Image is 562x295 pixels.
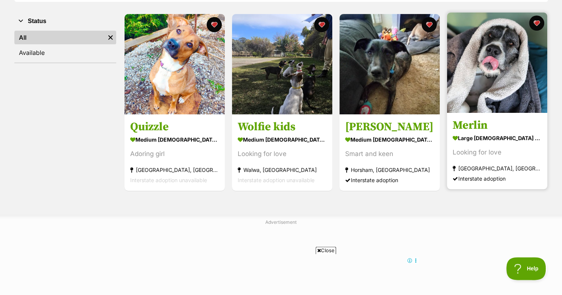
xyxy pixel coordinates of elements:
div: Walwa, [GEOGRAPHIC_DATA] [238,165,327,175]
h3: Merlin [453,119,542,133]
div: [GEOGRAPHIC_DATA], [GEOGRAPHIC_DATA] [130,165,219,175]
div: Interstate adoption [345,175,434,186]
a: [PERSON_NAME] medium [DEMOGRAPHIC_DATA] Dog Smart and keen Horsham, [GEOGRAPHIC_DATA] Interstate ... [339,114,440,191]
img: Merlin [447,12,547,113]
div: Looking for love [238,149,327,159]
a: Remove filter [105,31,116,44]
div: [GEOGRAPHIC_DATA], [GEOGRAPHIC_DATA] [453,164,542,174]
h3: [PERSON_NAME] [345,120,434,134]
button: favourite [314,17,329,32]
div: Interstate adoption [453,174,542,184]
span: Close [316,247,336,254]
img: Wolfie kids [232,14,332,114]
iframe: Advertisement [143,257,419,291]
a: Quizzle medium [DEMOGRAPHIC_DATA] Dog Adoring girl [GEOGRAPHIC_DATA], [GEOGRAPHIC_DATA] Interstat... [125,114,225,191]
button: favourite [529,16,544,31]
button: Status [14,16,116,26]
div: medium [DEMOGRAPHIC_DATA] Dog [238,134,327,145]
h3: Quizzle [130,120,219,134]
button: favourite [422,17,437,32]
div: Looking for love [453,148,542,158]
div: medium [DEMOGRAPHIC_DATA] Dog [130,134,219,145]
div: large [DEMOGRAPHIC_DATA] Dog [453,133,542,144]
div: Adoring girl [130,149,219,159]
iframe: Help Scout Beacon - Open [506,257,547,280]
div: Status [14,29,116,62]
h3: Wolfie kids [238,120,327,134]
a: Merlin large [DEMOGRAPHIC_DATA] Dog Looking for love [GEOGRAPHIC_DATA], [GEOGRAPHIC_DATA] Interst... [447,113,547,190]
a: Wolfie kids medium [DEMOGRAPHIC_DATA] Dog Looking for love Walwa, [GEOGRAPHIC_DATA] Interstate ad... [232,114,332,191]
img: Quizzle [125,14,225,114]
span: Interstate adoption unavailable [130,177,207,184]
a: All [14,31,105,44]
div: medium [DEMOGRAPHIC_DATA] Dog [345,134,434,145]
a: Available [14,46,116,59]
img: Reggie [339,14,440,114]
span: Interstate adoption unavailable [238,177,314,184]
button: favourite [207,17,222,32]
div: Smart and keen [345,149,434,159]
div: Horsham, [GEOGRAPHIC_DATA] [345,165,434,175]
